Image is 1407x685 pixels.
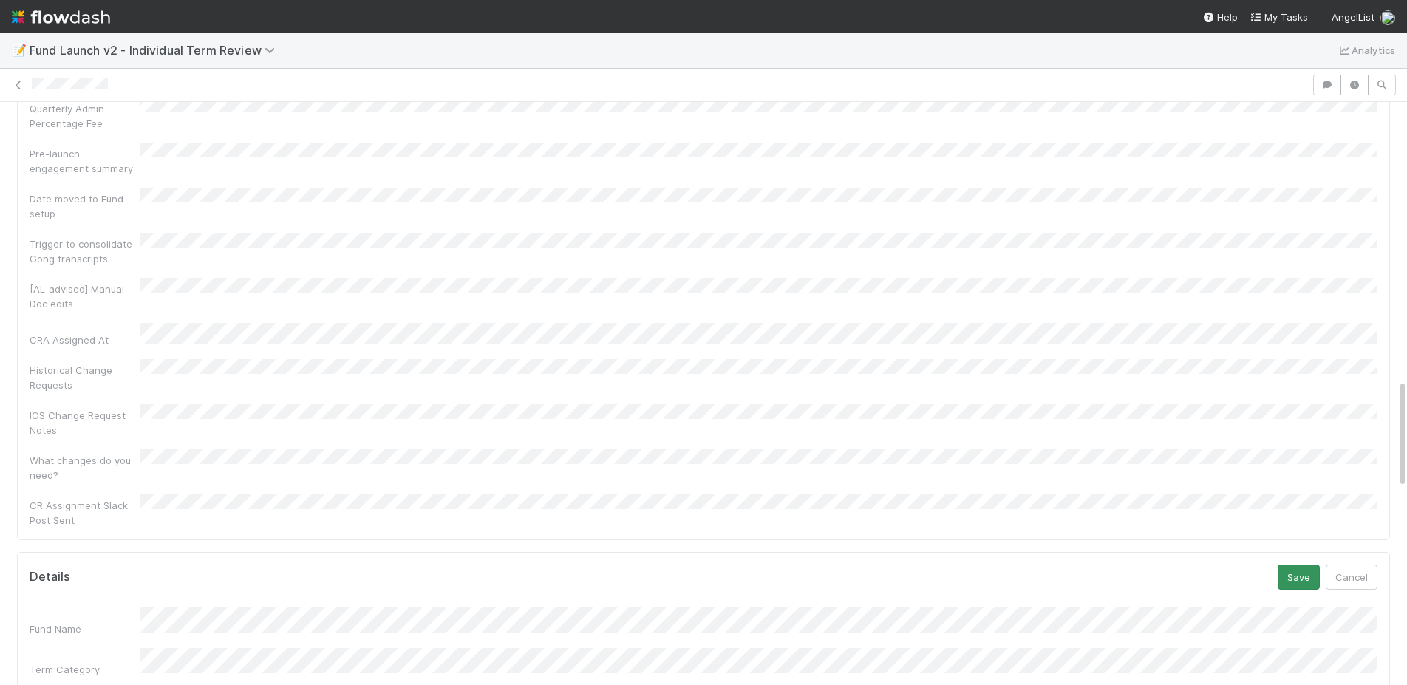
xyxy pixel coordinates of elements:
[1250,10,1308,24] a: My Tasks
[30,453,140,483] div: What changes do you need?
[30,101,140,131] div: Quarterly Admin Percentage Fee
[30,146,140,176] div: Pre-launch engagement summary
[1337,41,1395,59] a: Analytics
[30,662,140,677] div: Term Category
[30,363,140,392] div: Historical Change Requests
[30,43,282,58] span: Fund Launch v2 - Individual Term Review
[30,236,140,266] div: Trigger to consolidate Gong transcripts
[1202,10,1238,24] div: Help
[1332,11,1374,23] span: AngelList
[1380,10,1395,25] img: avatar_b5be9b1b-4537-4870-b8e7-50cc2287641b.png
[12,4,110,30] img: logo-inverted-e16ddd16eac7371096b0.svg
[30,191,140,221] div: Date moved to Fund setup
[1250,11,1308,23] span: My Tasks
[30,408,140,437] div: IOS Change Request Notes
[12,44,27,56] span: 📝
[30,621,140,636] div: Fund Name
[30,282,140,311] div: [AL-advised] Manual Doc edits
[30,333,140,347] div: CRA Assigned At
[1326,565,1377,590] button: Cancel
[1278,565,1320,590] button: Save
[30,570,70,585] h5: Details
[30,498,140,528] div: CR Assignment Slack Post Sent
